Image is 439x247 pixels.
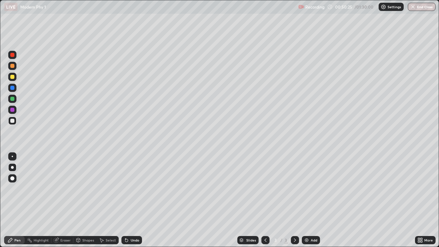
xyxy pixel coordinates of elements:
button: End Class [408,3,436,11]
img: recording.375f2c34.svg [298,4,304,10]
p: Modern Phy 1 [20,4,46,10]
div: More [424,238,433,242]
p: Recording [305,4,324,10]
div: Add [311,238,317,242]
div: Undo [131,238,139,242]
div: Slides [246,238,256,242]
p: Settings [388,5,401,9]
div: Highlight [34,238,49,242]
div: Select [106,238,116,242]
div: Shapes [82,238,94,242]
div: Pen [14,238,21,242]
img: class-settings-icons [381,4,386,10]
img: add-slide-button [304,237,309,243]
img: end-class-cross [410,4,416,10]
div: Eraser [60,238,71,242]
div: 3 [272,238,279,242]
div: / [281,238,283,242]
div: 3 [284,237,288,243]
p: LIVE [6,4,15,10]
